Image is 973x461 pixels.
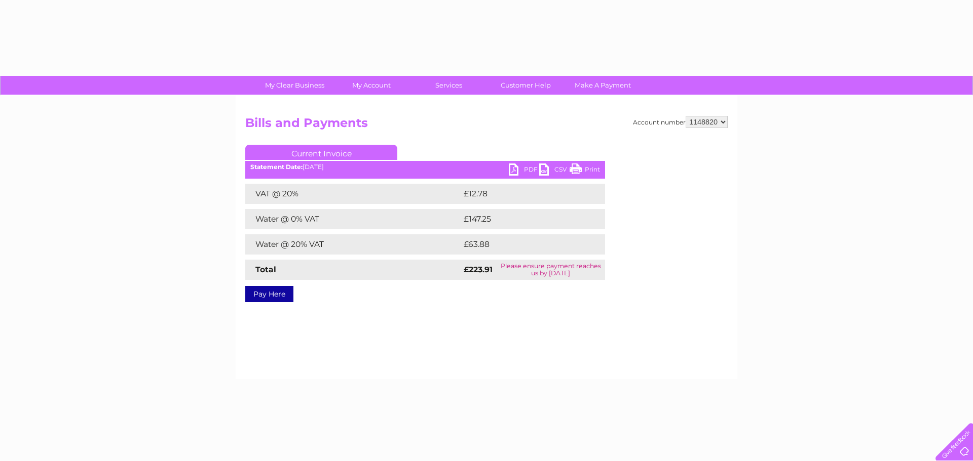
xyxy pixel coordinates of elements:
td: Water @ 20% VAT [245,234,461,255]
td: £63.88 [461,234,585,255]
div: [DATE] [245,163,605,171]
a: My Account [330,76,414,95]
a: Make A Payment [561,76,645,95]
a: Services [407,76,491,95]
a: Print [570,163,600,178]
div: Account number [633,116,728,128]
td: Please ensure payment reaches us by [DATE] [496,260,605,280]
a: Customer Help [484,76,568,95]
td: £147.25 [461,209,586,229]
h2: Bills and Payments [245,116,728,135]
a: PDF [509,163,539,178]
b: Statement Date: [250,163,303,171]
td: VAT @ 20% [245,184,461,204]
strong: Total [255,265,276,274]
a: Current Invoice [245,145,397,160]
a: My Clear Business [253,76,336,95]
td: £12.78 [461,184,584,204]
a: CSV [539,163,570,178]
td: Water @ 0% VAT [245,209,461,229]
strong: £223.91 [464,265,493,274]
a: Pay Here [245,286,293,302]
